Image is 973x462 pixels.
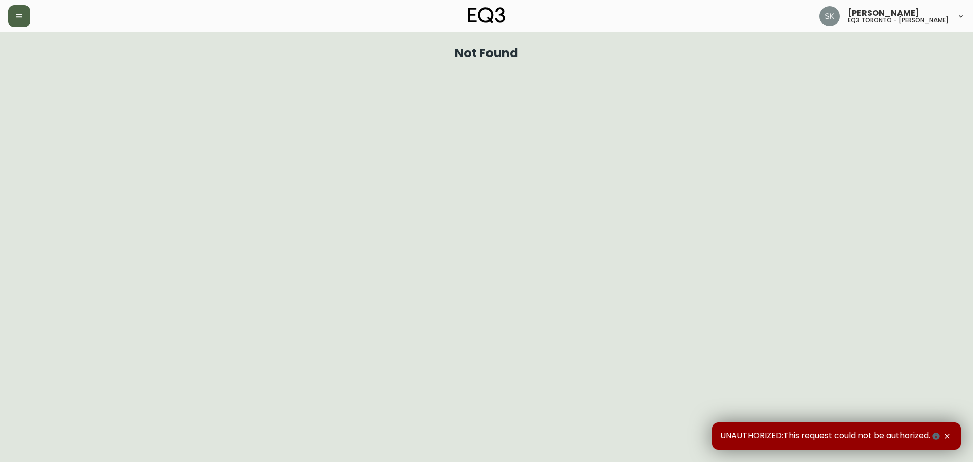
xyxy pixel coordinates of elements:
img: logo [468,7,505,23]
h5: eq3 toronto - [PERSON_NAME] [848,17,949,23]
img: 2f4b246f1aa1d14c63ff9b0999072a8a [819,6,840,26]
span: UNAUTHORIZED:This request could not be authorized. [720,431,942,442]
span: [PERSON_NAME] [848,9,919,17]
h1: Not Found [455,49,519,58]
